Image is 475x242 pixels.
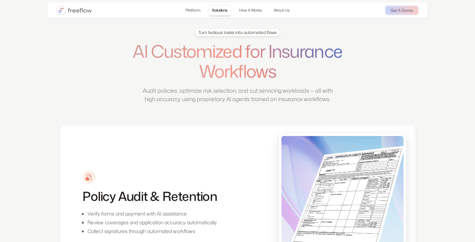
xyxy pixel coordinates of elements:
div: Turn tedious tasks into automated flows [198,29,277,36]
a: About Us [270,5,294,16]
a: home [57,6,92,15]
a: Platform [181,5,204,16]
p: Verify forms and payment with AI assistance [87,210,217,217]
p: Review coverages and application accuracy automatically [87,219,217,226]
h3: Policy Audit & Retention [82,189,217,204]
p: Collect signatures through automated workflows [87,227,217,235]
a: How It Works [235,5,266,16]
p: Audit policies, optimize risk selection, and cut servicing workloads — all with high accuracy, us... [139,86,336,103]
a: Solutions [208,5,231,16]
h1: AI Customized for Insurance Workflows [118,41,357,81]
a: Get A Demo [385,6,418,15]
